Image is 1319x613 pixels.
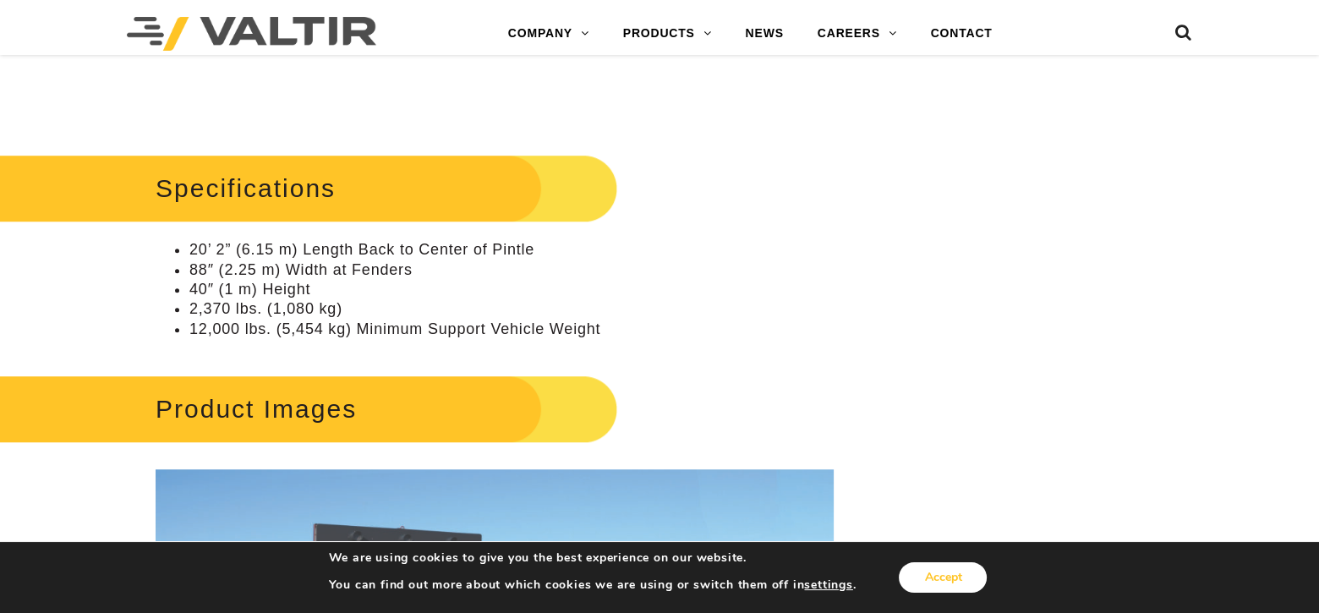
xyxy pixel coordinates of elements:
a: PRODUCTS [606,17,729,51]
li: 2,370 lbs. (1,080 kg) [189,299,834,319]
li: 20’ 2” (6.15 m) Length Back to Center of Pintle [189,240,834,260]
a: NEWS [729,17,801,51]
button: settings [804,577,852,593]
a: CAREERS [801,17,914,51]
button: Accept [899,562,987,593]
li: 88″ (2.25 m) Width at Fenders [189,260,834,280]
li: 40″ (1 m) Height [189,280,834,299]
li: 12,000 lbs. (5,454 kg) Minimum Support Vehicle Weight [189,320,834,339]
a: CONTACT [914,17,1010,51]
a: COMPANY [491,17,606,51]
p: You can find out more about which cookies we are using or switch them off in . [329,577,857,593]
p: We are using cookies to give you the best experience on our website. [329,550,857,566]
img: Valtir [127,17,376,51]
